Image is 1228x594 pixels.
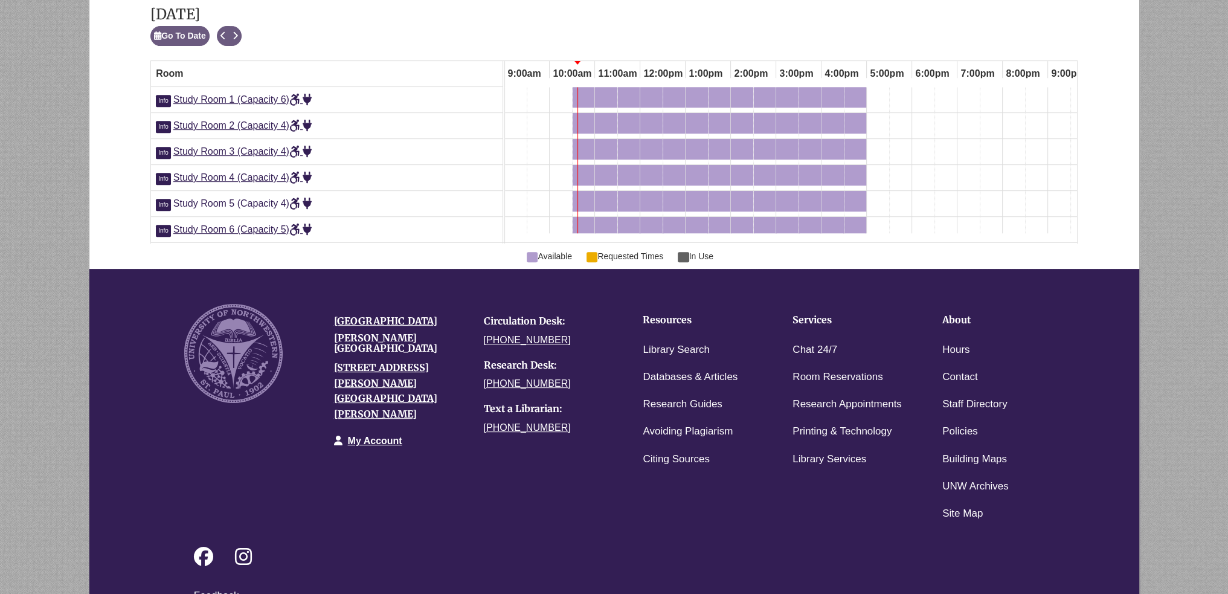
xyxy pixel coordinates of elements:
[799,165,821,186] a: 3:30pm Tuesday, August 19, 2025 - Study Room 4 - Available
[618,191,640,211] a: 11:30am Tuesday, August 19, 2025 - Study Room 5 - Available
[573,191,594,211] a: 10:30am Tuesday, August 19, 2025 - Study Room 5 - Available
[942,451,1007,468] a: Building Maps
[942,478,1009,496] a: UNW Archives
[792,396,902,413] a: Research Appointments
[686,113,708,134] a: 1:00pm Tuesday, August 19, 2025 - Study Room 2 - Available
[731,113,753,134] a: 2:00pm Tuesday, August 19, 2025 - Study Room 2 - Available
[844,87,866,108] a: 4:30pm Tuesday, August 19, 2025 - Study Room 1 - Available
[150,26,210,46] button: Go To Date
[156,172,173,182] a: Click for more info about Study Room 4 (Capacity 4)
[150,7,242,22] h2: [DATE]
[194,547,213,566] i: Follow on Facebook
[821,217,844,237] a: 4:00pm Tuesday, August 19, 2025 - Study Room 6 - Available
[156,199,171,211] span: Info
[156,225,171,237] span: Info
[527,250,572,263] span: Available
[595,139,617,160] a: 11:00am Tuesday, August 19, 2025 - Study Room 3 - Available
[844,139,866,160] a: 4:30pm Tuesday, August 19, 2025 - Study Room 3 - Available
[821,139,844,160] a: 4:00pm Tuesday, August 19, 2025 - Study Room 3 - Available
[1003,63,1043,84] span: 8:00pm
[643,369,738,386] a: Databases & Articles
[709,165,730,186] a: 1:30pm Tuesday, August 19, 2025 - Study Room 4 - Available
[618,87,640,108] a: 11:30am Tuesday, August 19, 2025 - Study Room 1 - Available
[173,172,312,182] a: Study Room 4 (Capacity 4)
[573,87,594,108] a: 10:30am Tuesday, August 19, 2025 - Study Room 1 - Available
[957,63,997,84] span: 7:00pm
[348,436,402,446] a: My Account
[731,191,753,211] a: 2:00pm Tuesday, August 19, 2025 - Study Room 5 - Available
[686,165,708,186] a: 1:00pm Tuesday, August 19, 2025 - Study Room 4 - Available
[640,191,663,211] a: 12:00pm Tuesday, August 19, 2025 - Study Room 5 - Available
[1048,63,1088,84] span: 9:00pm
[156,95,171,107] span: Info
[686,63,725,84] span: 1:00pm
[640,139,663,160] a: 12:00pm Tuesday, August 19, 2025 - Study Room 3 - Available
[217,26,230,46] button: Previous
[173,224,312,234] a: Study Room 6 (Capacity 5)
[821,113,844,134] a: 4:00pm Tuesday, August 19, 2025 - Study Room 2 - Available
[754,113,776,134] a: 2:30pm Tuesday, August 19, 2025 - Study Room 2 - Available
[173,120,312,131] a: Study Room 2 (Capacity 4)
[173,94,312,105] span: Study Room 1 (Capacity 6)
[776,191,799,211] a: 3:00pm Tuesday, August 19, 2025 - Study Room 5 - Available
[663,165,685,186] a: 12:30pm Tuesday, August 19, 2025 - Study Room 4 - Available
[643,315,755,326] h4: Resources
[754,139,776,160] a: 2:30pm Tuesday, August 19, 2025 - Study Room 3 - Available
[587,250,663,263] span: Requested Times
[686,87,708,108] a: 1:00pm Tuesday, August 19, 2025 - Study Room 1 - Available
[643,451,710,468] a: Citing Sources
[731,87,753,108] a: 2:00pm Tuesday, August 19, 2025 - Study Room 1 - Available
[643,341,710,359] a: Library Search
[776,217,799,237] a: 3:00pm Tuesday, August 19, 2025 - Study Room 6 - Available
[618,113,640,134] a: 11:30am Tuesday, August 19, 2025 - Study Room 2 - Available
[484,335,571,345] a: [PHONE_NUMBER]
[573,113,594,134] a: 10:30am Tuesday, August 19, 2025 - Study Room 2 - Available
[640,113,663,134] a: 12:00pm Tuesday, August 19, 2025 - Study Room 2 - Available
[334,315,437,327] a: [GEOGRAPHIC_DATA]
[776,113,799,134] a: 3:00pm Tuesday, August 19, 2025 - Study Room 2 - Available
[156,68,183,79] span: Room
[844,217,866,237] a: 4:30pm Tuesday, August 19, 2025 - Study Room 6 - Available
[595,87,617,108] a: 11:00am Tuesday, August 19, 2025 - Study Room 1 - Available
[504,63,544,84] span: 9:00am
[235,547,252,566] i: Follow on Instagram
[663,217,685,237] a: 12:30pm Tuesday, August 19, 2025 - Study Room 6 - Available
[573,217,594,237] a: 10:30am Tuesday, August 19, 2025 - Study Room 6 - Available
[156,147,171,159] span: Info
[844,113,866,134] a: 4:30pm Tuesday, August 19, 2025 - Study Room 2 - Available
[942,396,1007,413] a: Staff Directory
[484,316,616,327] h4: Circulation Desk:
[173,146,312,157] a: Study Room 3 (Capacity 4)
[792,451,866,468] a: Library Services
[156,94,173,105] a: Click for more info about Study Room 1 (Capacity 6)
[618,165,640,186] a: 11:30am Tuesday, August 19, 2025 - Study Room 4 - Available
[643,423,733,441] a: Avoiding Plagiarism
[799,87,821,108] a: 3:30pm Tuesday, August 19, 2025 - Study Room 1 - Available
[484,404,616,415] h4: Text a Librarian:
[754,191,776,211] a: 2:30pm Tuesday, August 19, 2025 - Study Room 5 - Available
[678,250,713,263] span: In Use
[709,191,730,211] a: 1:30pm Tuesday, August 19, 2025 - Study Room 5 - Available
[942,315,1055,326] h4: About
[156,224,173,234] a: Click for more info about Study Room 6 (Capacity 5)
[709,113,730,134] a: 1:30pm Tuesday, August 19, 2025 - Study Room 2 - Available
[640,217,663,237] a: 12:00pm Tuesday, August 19, 2025 - Study Room 6 - Available
[792,369,882,386] a: Room Reservations
[156,120,173,131] a: Click for more info about Study Room 2 (Capacity 4)
[643,396,722,413] a: Research Guides
[912,63,952,84] span: 6:00pm
[595,217,617,237] a: 11:00am Tuesday, August 19, 2025 - Study Room 6 - Available
[573,139,594,160] a: 10:30am Tuesday, August 19, 2025 - Study Room 3 - Available
[229,26,242,46] button: Next
[595,165,617,186] a: 11:00am Tuesday, August 19, 2025 - Study Room 4 - Available
[799,217,821,237] a: 3:30pm Tuesday, August 19, 2025 - Study Room 6 - Available
[792,341,837,359] a: Chat 24/7
[709,139,730,160] a: 1:30pm Tuesday, August 19, 2025 - Study Room 3 - Available
[618,217,640,237] a: 11:30am Tuesday, August 19, 2025 - Study Room 6 - Available
[776,87,799,108] a: 3:00pm Tuesday, August 19, 2025 - Study Room 1 - Available
[173,198,312,208] a: Study Room 5 (Capacity 4)
[821,87,844,108] a: 4:00pm Tuesday, August 19, 2025 - Study Room 1 - Available
[821,63,861,84] span: 4:00pm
